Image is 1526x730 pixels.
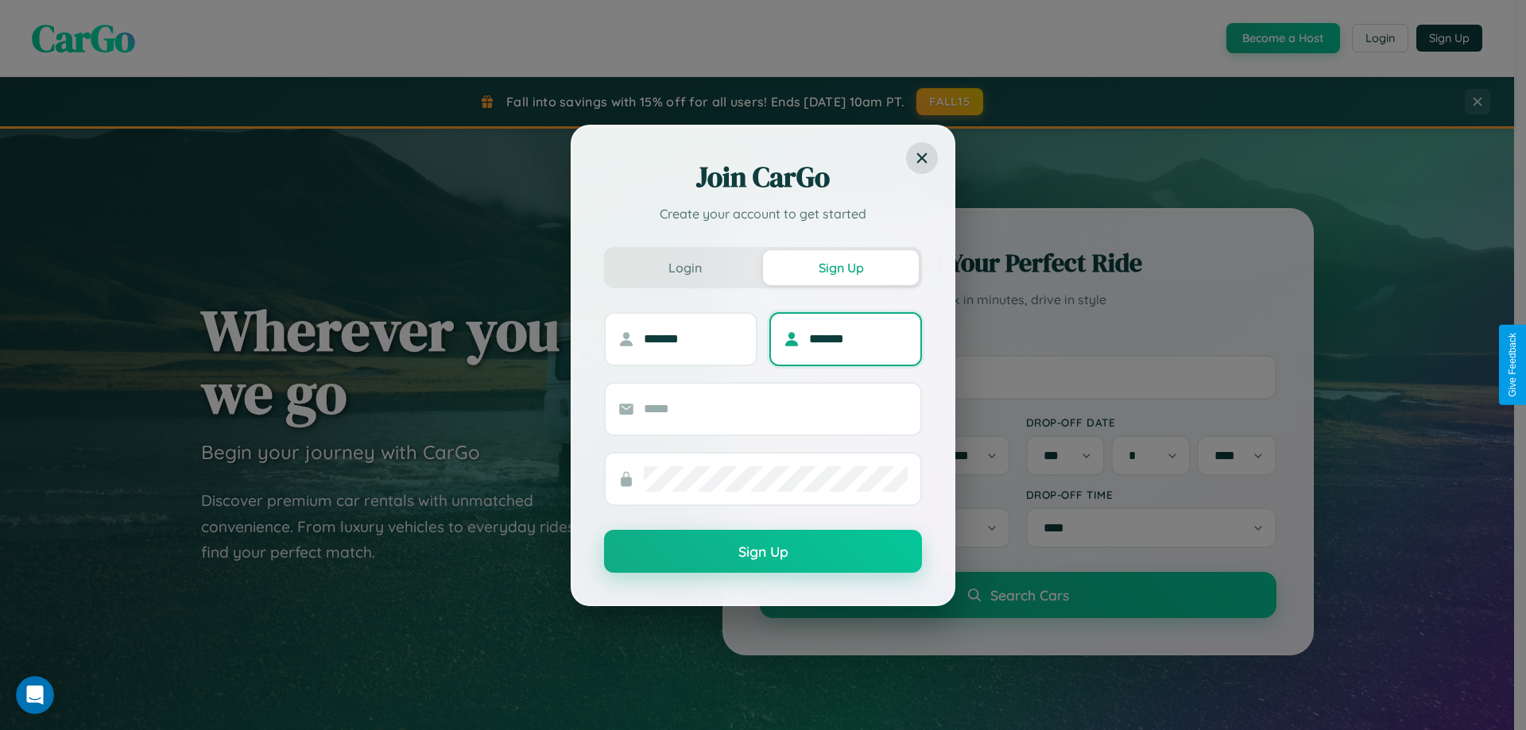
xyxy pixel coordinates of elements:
p: Create your account to get started [604,204,922,223]
iframe: Intercom live chat [16,676,54,714]
h2: Join CarGo [604,158,922,196]
div: Give Feedback [1507,333,1518,397]
button: Sign Up [604,530,922,573]
button: Login [607,250,763,285]
button: Sign Up [763,250,919,285]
